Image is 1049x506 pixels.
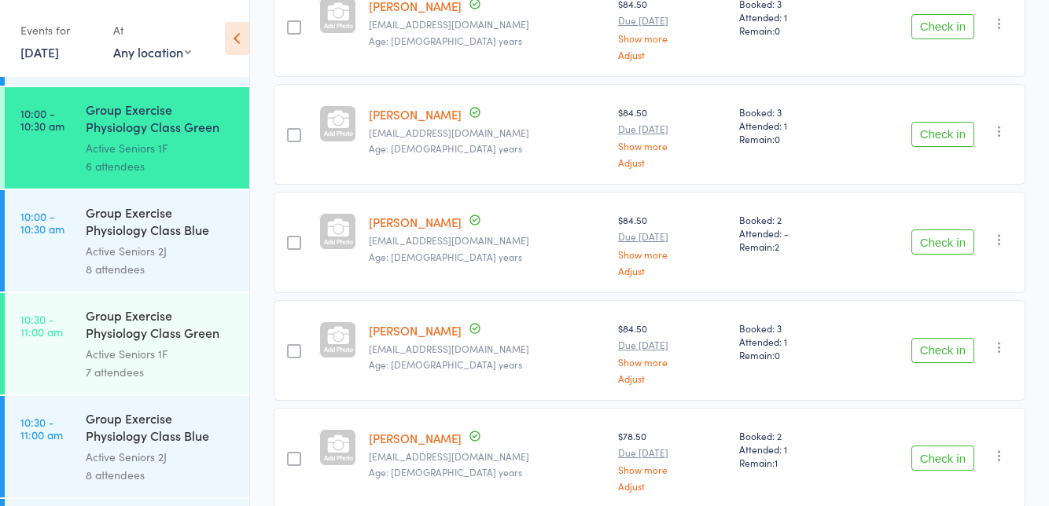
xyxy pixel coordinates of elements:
a: Show more [618,464,727,475]
time: 10:30 - 11:00 am [20,313,63,338]
time: 10:00 - 10:30 am [20,210,64,235]
span: Attended: 1 [739,335,845,348]
a: Adjust [618,373,727,383]
small: randrdb@bigpond.com [369,235,605,246]
a: [PERSON_NAME] [369,430,462,446]
a: 10:00 -10:30 amGroup Exercise Physiology Class Green RoomActive Seniors 1F6 attendees [5,87,249,189]
small: Due [DATE] [618,123,727,134]
div: 7 attendees [86,363,236,381]
a: [DATE] [20,43,59,60]
div: Active Seniors 2J [86,448,236,466]
div: Group Exercise Physiology Class Green Room [86,306,236,345]
span: Age: [DEMOGRAPHIC_DATA] years [369,250,522,263]
a: 10:30 -11:00 amGroup Exercise Physiology Class Blue RoomActive Seniors 2J8 attendees [5,396,249,497]
button: Check in [911,229,974,255]
span: Attended: 1 [739,442,845,456]
time: 10:30 - 11:00 am [20,416,63,441]
div: 8 attendees [86,260,236,278]
span: Attended: - [739,226,845,240]
span: Remain: [739,24,845,37]
a: [PERSON_NAME] [369,106,462,123]
small: Due [DATE] [618,339,727,350]
span: Remain: [739,456,845,469]
a: [PERSON_NAME] [369,322,462,339]
small: Due [DATE] [618,231,727,242]
span: Attended: 1 [739,10,845,24]
span: Booked: 2 [739,213,845,226]
small: jmgale@optusnet.com.au [369,343,605,354]
small: Mythilychand5@gmail.com [369,19,605,30]
span: Remain: [739,132,845,145]
div: 6 attendees [86,157,236,175]
div: Group Exercise Physiology Class Blue Room [86,409,236,448]
div: $84.50 [618,213,727,275]
span: 2 [775,240,779,253]
span: 1 [775,456,778,469]
button: Check in [911,445,974,471]
button: Check in [911,14,974,39]
a: Show more [618,249,727,259]
small: sankarc76@gmail.com [369,127,605,138]
span: 0 [775,132,780,145]
span: 0 [775,24,780,37]
a: [PERSON_NAME] [369,214,462,230]
time: 10:00 - 10:30 am [20,107,64,132]
span: Remain: [739,240,845,253]
a: Adjust [618,266,727,276]
span: Age: [DEMOGRAPHIC_DATA] years [369,141,522,155]
span: Booked: 3 [739,105,845,119]
a: Adjust [618,157,727,167]
span: Age: [DEMOGRAPHIC_DATA] years [369,34,522,47]
div: $84.50 [618,321,727,383]
span: Booked: 3 [739,321,845,335]
span: Age: [DEMOGRAPHIC_DATA] years [369,357,522,371]
a: Adjust [618,49,727,60]
div: Active Seniors 2J [86,242,236,260]
div: Active Seniors 1F [86,139,236,157]
small: Due [DATE] [618,447,727,458]
div: Events for [20,17,98,43]
div: $84.50 [618,105,727,167]
span: Age: [DEMOGRAPHIC_DATA] years [369,465,522,478]
a: Adjust [618,481,727,491]
button: Check in [911,338,974,363]
div: Group Exercise Physiology Class Blue Room [86,203,236,242]
div: At [113,17,191,43]
a: 10:30 -11:00 amGroup Exercise Physiology Class Green RoomActive Seniors 1F7 attendees [5,293,249,394]
span: Remain: [739,348,845,361]
small: Due [DATE] [618,15,727,26]
span: Attended: 1 [739,119,845,132]
a: Show more [618,357,727,367]
span: Booked: 2 [739,429,845,442]
div: $78.50 [618,429,727,491]
a: 10:00 -10:30 amGroup Exercise Physiology Class Blue RoomActive Seniors 2J8 attendees [5,190,249,291]
small: jacrosen2010@gmail.com [369,451,605,462]
div: Active Seniors 1F [86,345,236,363]
span: 0 [775,348,780,361]
a: Show more [618,33,727,43]
div: Group Exercise Physiology Class Green Room [86,101,236,139]
div: Any location [113,43,191,60]
a: Show more [618,141,727,151]
div: 8 attendees [86,466,236,484]
button: Check in [911,122,974,147]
